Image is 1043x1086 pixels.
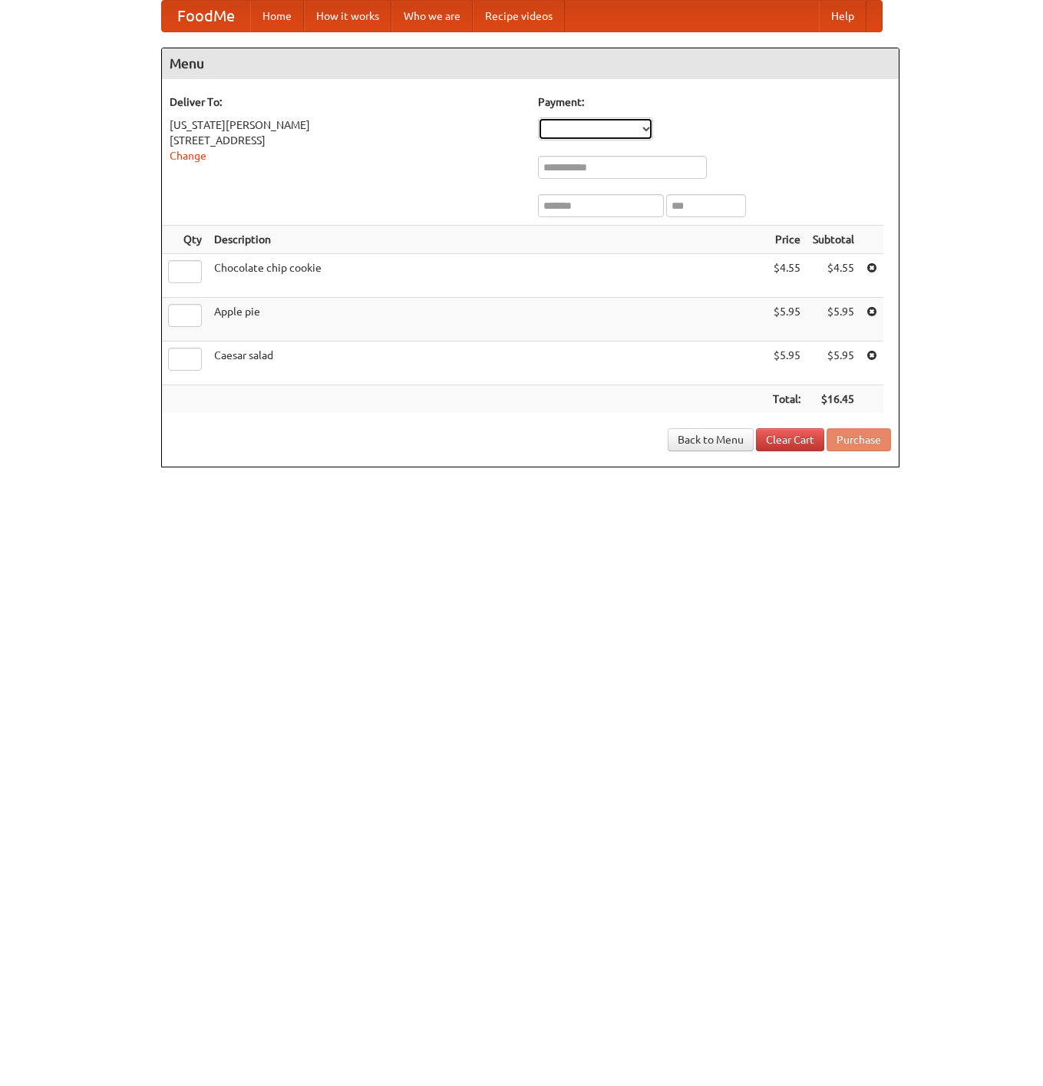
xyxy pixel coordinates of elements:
h5: Payment: [538,94,891,110]
th: $16.45 [807,385,860,414]
td: Apple pie [208,298,767,342]
a: Back to Menu [668,428,754,451]
th: Qty [162,226,208,254]
a: Clear Cart [756,428,824,451]
td: $5.95 [807,342,860,385]
h5: Deliver To: [170,94,523,110]
div: [STREET_ADDRESS] [170,133,523,148]
td: $4.55 [767,254,807,298]
td: $5.95 [767,298,807,342]
a: Help [819,1,866,31]
a: How it works [304,1,391,31]
button: Purchase [827,428,891,451]
a: Change [170,150,206,162]
th: Price [767,226,807,254]
td: Chocolate chip cookie [208,254,767,298]
a: Home [250,1,304,31]
h4: Menu [162,48,899,79]
th: Description [208,226,767,254]
th: Total: [767,385,807,414]
a: Recipe videos [473,1,565,31]
td: $5.95 [807,298,860,342]
a: Who we are [391,1,473,31]
th: Subtotal [807,226,860,254]
td: Caesar salad [208,342,767,385]
div: [US_STATE][PERSON_NAME] [170,117,523,133]
td: $4.55 [807,254,860,298]
a: FoodMe [162,1,250,31]
td: $5.95 [767,342,807,385]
